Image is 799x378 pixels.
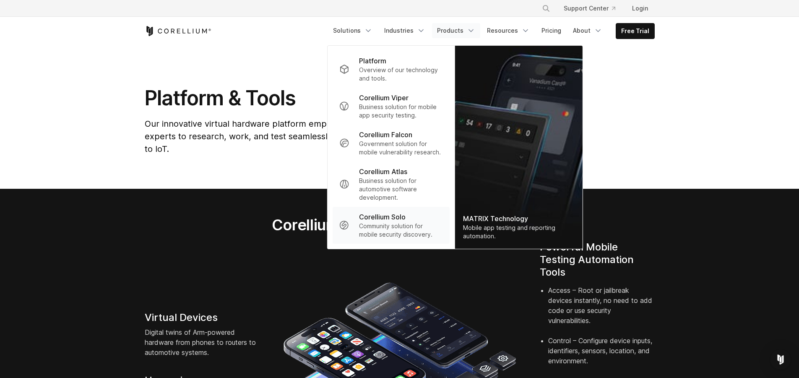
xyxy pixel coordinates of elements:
[463,224,574,240] div: Mobile app testing and reporting automation.
[539,1,554,16] button: Search
[557,1,622,16] a: Support Center
[359,222,442,239] p: Community solution for mobile security discovery.
[145,26,211,36] a: Corellium Home
[379,23,430,38] a: Industries
[532,1,655,16] div: Navigation Menu
[770,349,791,370] div: Open Intercom Messenger
[359,177,442,202] p: Business solution for automotive software development.
[625,1,655,16] a: Login
[145,86,479,111] h1: Platform & Tools
[536,23,566,38] a: Pricing
[616,23,654,39] a: Free Trial
[332,207,449,244] a: Corellium Solo Community solution for mobile security discovery.
[568,23,607,38] a: About
[145,311,260,324] h4: Virtual Devices
[359,130,412,140] p: Corellium Falcon
[548,336,655,376] li: Control – Configure device inputs, identifiers, sensors, location, and environment.
[145,119,477,154] span: Our innovative virtual hardware platform empowers developers and security experts to research, wo...
[232,216,567,234] h2: Corellium Virtual Hardware Platform
[145,327,260,357] p: Digital twins of Arm-powered hardware from phones to routers to automotive systems.
[432,23,480,38] a: Products
[463,214,574,224] div: MATRIX Technology
[332,125,449,162] a: Corellium Falcon Government solution for mobile vulnerability research.
[548,285,655,336] li: Access – Root or jailbreak devices instantly, no need to add code or use security vulnerabilities.
[359,93,409,103] p: Corellium Viper
[332,88,449,125] a: Corellium Viper Business solution for mobile app security testing.
[332,51,449,88] a: Platform Overview of our technology and tools.
[359,212,406,222] p: Corellium Solo
[455,46,582,249] img: Matrix_WebNav_1x
[359,103,442,120] p: Business solution for mobile app security testing.
[332,162,449,207] a: Corellium Atlas Business solution for automotive software development.
[359,140,442,156] p: Government solution for mobile vulnerability research.
[540,241,655,279] h4: Powerful Mobile Testing Automation Tools
[359,66,442,83] p: Overview of our technology and tools.
[328,23,377,38] a: Solutions
[359,167,407,177] p: Corellium Atlas
[328,23,655,39] div: Navigation Menu
[482,23,535,38] a: Resources
[455,46,582,249] a: MATRIX Technology Mobile app testing and reporting automation.
[359,56,386,66] p: Platform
